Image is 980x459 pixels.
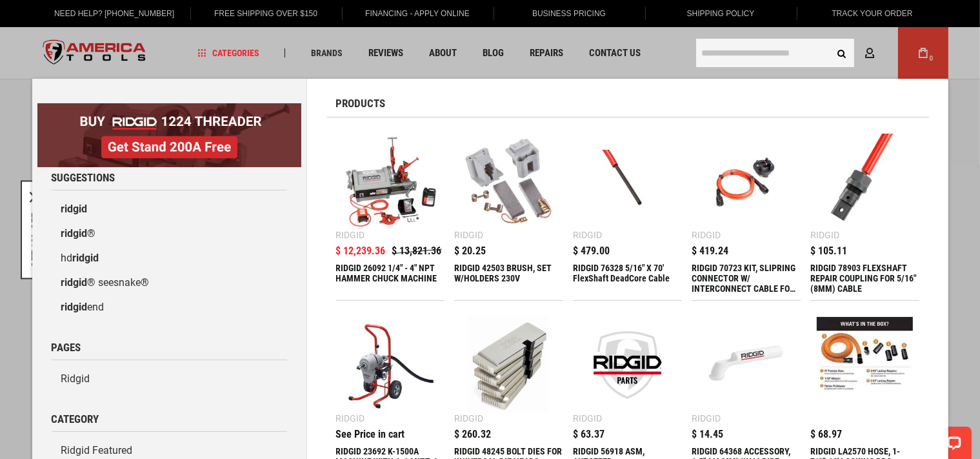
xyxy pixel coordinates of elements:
a: BOGO: Buy RIDGID® 1224 Threader, Get Stand 200A Free! [37,103,301,113]
a: RIDGID 76328 5/16 Ridgid $ 479.00 RIDGID 76328 5/16" X 70' FlexShaft DeadCore Cable [573,127,682,300]
span: Pages [52,342,81,353]
a: hdridgid [52,246,287,270]
img: RIDGID LA2570 HOSE, 1-7/8 [817,317,913,413]
a: Ridgid [52,367,287,391]
a: ridgid [52,197,287,221]
span: $ 479.00 [573,246,610,256]
b: ridgid [73,252,99,264]
img: RIDGID 26092 1/4 [343,134,439,230]
div: Ridgid [573,414,602,423]
a: RIDGID 26092 1/4 Ridgid $ 13,821.36 $ 12,239.36 RIDGID 26092 1/4" - 4" NPT HAMMER CHUCK MACHINE [336,127,445,300]
div: Ridgid [573,230,602,240]
button: GET 10% OFF [30,212,40,267]
span: $ 419.24 [692,246,728,256]
span: $ 105.11 [810,246,847,256]
b: ridgid [61,276,88,289]
button: Open LiveChat chat widget [148,17,164,32]
a: RIDGID 70723 KIT, SLIPRING CONNECTOR W/ INTERCONNECT CABLE FOR SEESNAKE MONITOR Ridgid $ 419.24 R... [692,127,801,300]
span: Brands [311,48,343,57]
img: RIDGID 64368 ACCESSORY, 1.5 [698,317,794,413]
div: Ridgid [454,414,483,423]
p: We're away right now. Please check back later! [18,19,146,30]
span: $ 68.97 [810,429,842,440]
div: RIDGID 26092 1/4 [336,263,445,294]
div: Ridgid [692,414,721,423]
span: $ 12,239.36 [336,246,386,256]
b: ridgid [61,203,88,215]
img: BOGO: Buy RIDGID® 1224 Threader, Get Stand 200A Free! [37,103,301,167]
a: ridgid® seesnake® [52,270,287,295]
a: ridgidend [52,295,287,320]
b: ridgid [61,301,88,313]
span: $ 13,821.36 [392,246,442,256]
span: $ 14.45 [692,429,723,440]
div: Ridgid [692,230,721,240]
a: RIDGID 42503 BRUSH, SET W/HOLDERS 230V Ridgid $ 20.25 RIDGID 42503 BRUSH, SET W/HOLDERS 230V [454,127,563,300]
span: Categories [197,48,259,57]
span: Products [336,98,386,109]
button: Close [30,192,40,202]
div: Ridgid [336,414,365,423]
div: RIDGID 76328 5/16 [573,263,682,294]
div: RIDGID 70723 KIT, SLIPRING CONNECTOR W/ INTERCONNECT CABLE FOR SEESNAKE MONITOR [692,263,801,294]
img: RIDGID 48245 BOLT DIES FOR UNIVERSAL DIE HEADS (NOS. 504A, 711, 811A, 815A, 816, 817 AND 911 DIE ... [461,317,557,413]
span: $ 260.32 [454,429,491,440]
img: RIDGID 56918 ASM, AUTOFEED [579,317,675,413]
button: Search [830,41,854,65]
a: RIDGID 78903 FLEXSHAFT REPAIR COUPLING FOR 5/16 Ridgid $ 105.11 RIDGID 78903 FLEXSHAFT REPAIR COU... [810,127,919,300]
div: Ridgid [336,230,365,240]
div: Ridgid [454,230,483,240]
img: RIDGID 42503 BRUSH, SET W/HOLDERS 230V [461,134,557,230]
img: RIDGID 70723 KIT, SLIPRING CONNECTOR W/ INTERCONNECT CABLE FOR SEESNAKE MONITOR [698,134,794,230]
span: Category [52,414,99,425]
b: ridgid [61,227,88,240]
span: Suggestions [52,172,115,183]
img: RIDGID 78903 FLEXSHAFT REPAIR COUPLING FOR 5/16 [817,134,913,230]
span: $ 63.37 [573,429,605,440]
img: RIDGID 23692 K-1500A MACHINE WITH A-1 MITT, A-12 PIN KEY, AND REAR GUIDE HOSE [343,317,439,413]
div: RIDGID 78903 FLEXSHAFT REPAIR COUPLING FOR 5/16 [810,263,919,294]
img: RIDGID 76328 5/16 [579,134,675,230]
svg: close icon [30,192,40,202]
a: ridgid® [52,221,287,246]
div: See Price in cart [336,429,405,440]
div: RIDGID 42503 BRUSH, SET W/HOLDERS 230V [454,263,563,294]
a: Categories [192,45,265,62]
span: $ 20.25 [454,246,486,256]
a: Brands [305,45,348,62]
div: Ridgid [810,230,839,240]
